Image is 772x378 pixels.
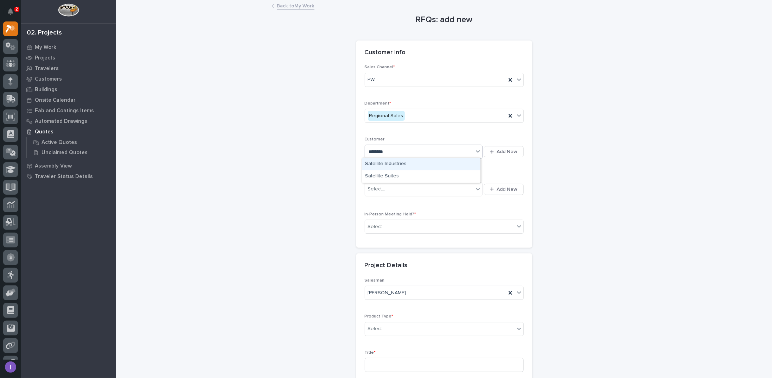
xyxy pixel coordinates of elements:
[35,163,72,169] p: Assembly View
[21,42,116,52] a: My Work
[368,325,385,333] div: Select...
[484,184,523,195] button: Add New
[21,63,116,74] a: Travelers
[365,101,391,106] span: Department
[368,223,385,231] div: Select...
[42,139,77,146] p: Active Quotes
[35,108,94,114] p: Fab and Coatings Items
[35,97,76,103] p: Onsite Calendar
[21,116,116,126] a: Automated Drawings
[368,111,405,121] div: Regional Sales
[9,8,18,20] div: Notifications2
[21,126,116,137] a: Quotes
[21,84,116,95] a: Buildings
[365,278,385,283] span: Salesman
[365,212,416,216] span: In-Person Meeting Held?
[35,129,53,135] p: Quotes
[356,15,532,25] h1: RFQs: add new
[35,65,59,72] p: Travelers
[365,49,406,57] h2: Customer Info
[368,289,406,297] span: [PERSON_NAME]
[27,29,62,37] div: 02. Projects
[368,185,385,193] div: Select...
[27,147,116,157] a: Unclaimed Quotes
[368,76,376,83] span: PWI
[27,137,116,147] a: Active Quotes
[21,160,116,171] a: Assembly View
[365,262,408,270] h2: Project Details
[35,87,57,93] p: Buildings
[15,7,18,12] p: 2
[3,4,18,19] button: Notifications
[35,44,56,51] p: My Work
[35,118,87,125] p: Automated Drawings
[484,146,523,157] button: Add New
[277,1,314,10] a: Back toMy Work
[365,351,376,355] span: Title
[3,360,18,374] button: users-avatar
[35,174,93,180] p: Traveler Status Details
[21,52,116,63] a: Projects
[21,74,116,84] a: Customers
[58,4,79,17] img: Workspace Logo
[365,137,385,141] span: Customer
[365,65,395,69] span: Sales Channel
[497,186,518,193] span: Add New
[42,150,88,156] p: Unclaimed Quotes
[21,95,116,105] a: Onsite Calendar
[362,170,480,183] div: Satellite Suites
[21,171,116,182] a: Traveler Status Details
[362,158,480,170] div: Satellite Industries
[35,55,55,61] p: Projects
[21,105,116,116] a: Fab and Coatings Items
[35,76,62,82] p: Customers
[497,149,518,155] span: Add New
[365,314,394,319] span: Product Type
